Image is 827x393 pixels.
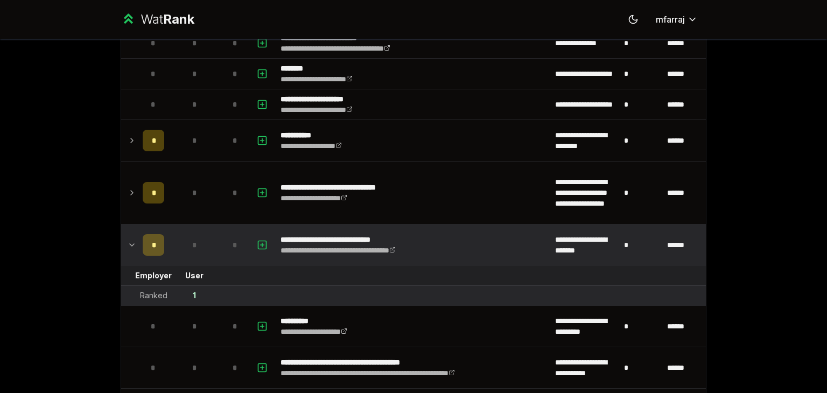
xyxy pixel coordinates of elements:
[193,290,196,301] div: 1
[140,290,167,301] div: Ranked
[647,10,706,29] button: mfarraj
[169,266,220,285] td: User
[121,11,194,28] a: WatRank
[141,11,194,28] div: Wat
[163,11,194,27] span: Rank
[656,13,685,26] span: mfarraj
[138,266,169,285] td: Employer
